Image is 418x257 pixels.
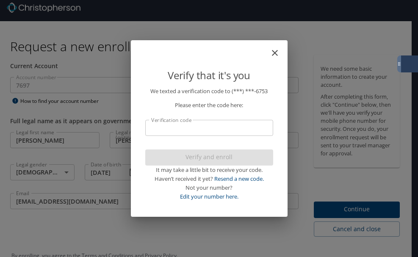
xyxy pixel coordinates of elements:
[180,193,238,200] a: Edit your number here.
[214,175,264,182] a: Resend a new code.
[145,67,273,83] p: Verify that it's you
[145,166,273,174] div: It may take a little bit to receive your code.
[145,174,273,183] div: Haven’t received it yet?
[145,101,273,110] p: Please enter the code here:
[274,44,284,54] button: close
[145,87,273,96] p: We texted a verification code to (***) ***- 6753
[145,183,273,192] div: Not your number?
